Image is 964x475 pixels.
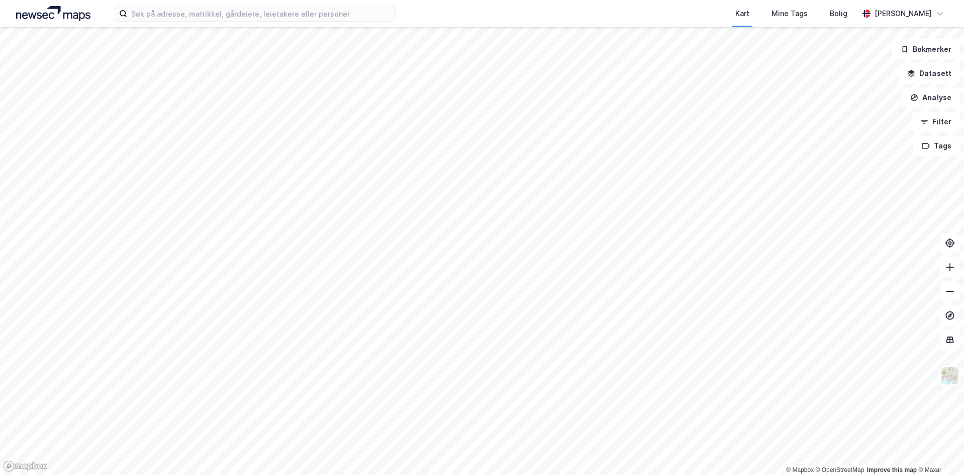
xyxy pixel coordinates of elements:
button: Datasett [899,63,960,84]
button: Tags [913,136,960,156]
div: [PERSON_NAME] [875,8,932,20]
img: logo.a4113a55bc3d86da70a041830d287a7e.svg [16,6,90,21]
a: Mapbox [786,466,814,473]
input: Søk på adresse, matrikkel, gårdeiere, leietakere eller personer [127,6,396,21]
a: OpenStreetMap [816,466,864,473]
button: Bokmerker [892,39,960,59]
div: Mine Tags [772,8,808,20]
a: Improve this map [867,466,917,473]
img: Z [940,366,959,385]
button: Analyse [902,88,960,108]
button: Filter [912,112,960,132]
a: Mapbox homepage [3,460,47,472]
div: Kart [735,8,749,20]
iframe: Chat Widget [914,427,964,475]
div: Bolig [830,8,847,20]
